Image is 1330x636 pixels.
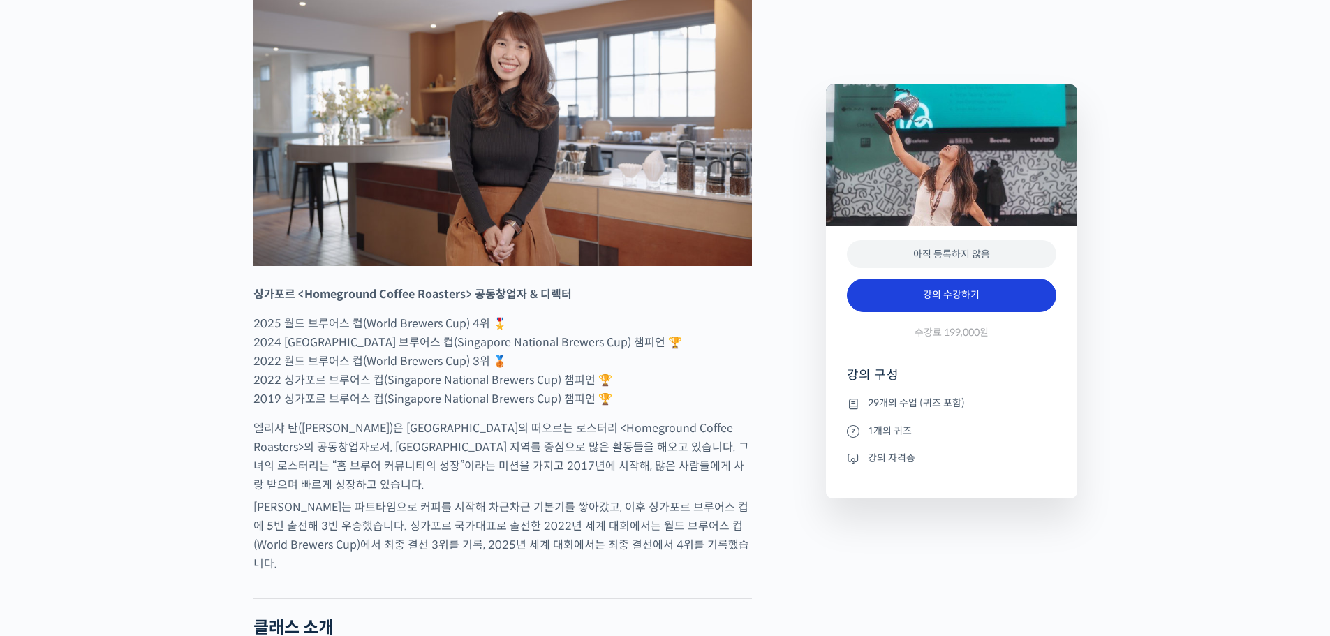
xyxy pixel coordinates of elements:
[847,367,1056,394] h4: 강의 구성
[253,287,572,302] strong: 싱가포르 <Homeground Coffee Roasters> 공동창업자 & 디렉터
[216,464,232,475] span: 설정
[180,443,268,478] a: 설정
[847,422,1056,439] li: 1개의 퀴즈
[44,464,52,475] span: 홈
[92,443,180,478] a: 대화
[253,314,752,408] p: 2025 월드 브루어스 컵(World Brewers Cup) 4위 🎖️ 2024 [GEOGRAPHIC_DATA] 브루어스 컵(Singapore National Brewers ...
[253,419,752,494] p: 엘리샤 탄([PERSON_NAME])은 [GEOGRAPHIC_DATA]의 떠오르는 로스터리 <Homeground Coffee Roasters>의 공동창업자로서, [GEOGRA...
[4,443,92,478] a: 홈
[847,450,1056,466] li: 강의 자격증
[128,464,145,475] span: 대화
[915,326,989,339] span: 수강료 199,000원
[847,279,1056,312] a: 강의 수강하기
[253,498,752,573] p: [PERSON_NAME]는 파트타임으로 커피를 시작해 차근차근 기본기를 쌓아갔고, 이후 싱가포르 브루어스 컵에 5번 출전해 3번 우승했습니다. 싱가포르 국가대표로 출전한 20...
[847,395,1056,412] li: 29개의 수업 (퀴즈 포함)
[847,240,1056,269] div: 아직 등록하지 않음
